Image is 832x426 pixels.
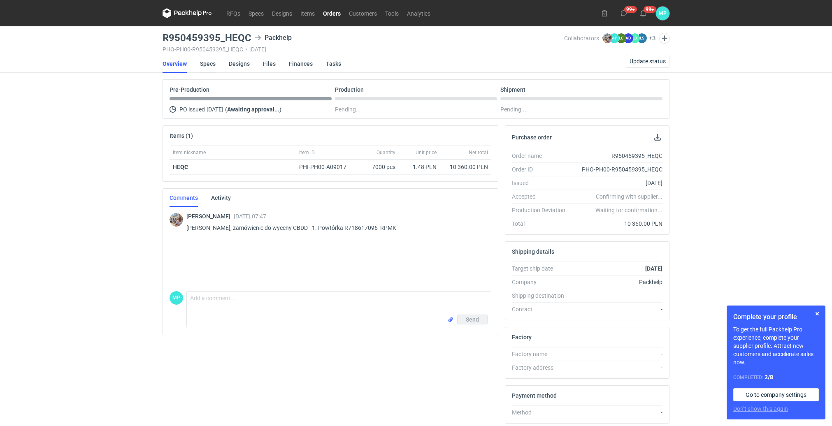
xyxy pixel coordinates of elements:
p: Shipment [500,86,525,93]
a: Items [296,8,319,18]
div: Pending... [500,104,662,114]
button: Update status [626,55,669,68]
a: Go to company settings [733,388,819,401]
a: Analytics [403,8,435,18]
div: - [572,408,662,417]
div: Order ID [512,165,572,174]
div: [DATE] [572,179,662,187]
figcaption: ŁD [630,33,640,43]
strong: HEQC [173,164,188,170]
div: Production Deviation [512,206,572,214]
figcaption: AD [623,33,633,43]
strong: [DATE] [645,265,662,272]
div: Packhelp [572,278,662,286]
div: 1.48 PLN [402,163,437,171]
a: Comments [170,189,198,207]
p: Pre-Production [170,86,209,93]
div: 7000 pcs [358,160,399,175]
div: Shipping destination [512,292,572,300]
figcaption: MP [609,33,619,43]
h2: Shipping details [512,248,554,255]
div: Total [512,220,572,228]
div: R950459395_HEQC [572,152,662,160]
span: [DATE] [207,104,223,114]
div: Method [512,408,572,417]
span: • [245,46,247,53]
span: [PERSON_NAME] [186,213,234,220]
button: Download PO [653,132,662,142]
span: ) [279,106,281,113]
div: Packhelp [255,33,292,43]
a: Designs [229,55,250,73]
a: Specs [200,55,216,73]
figcaption: ŁS [637,33,647,43]
div: Target ship date [512,264,572,273]
p: Production [335,86,364,93]
div: - [572,305,662,313]
span: Send [466,317,479,322]
h3: R950459395_HEQC [163,33,251,43]
h2: Purchase order [512,134,552,141]
span: ( [225,106,227,113]
button: Edit collaborators [659,33,670,44]
div: Company [512,278,572,286]
span: Collaborators [564,35,599,42]
p: [PERSON_NAME], zamówienie do wyceny CBDD - 1. Powtórka R718617096_RPMK [186,223,485,233]
div: Martyna Paroń [656,7,669,20]
div: PHO-PH00-R950459395_HEQC [572,165,662,174]
div: Martyna Paroń [170,291,183,305]
a: Orders [319,8,345,18]
img: Michał Palasek [602,33,612,43]
figcaption: MP [170,291,183,305]
figcaption: ŁC [616,33,626,43]
div: Contact [512,305,572,313]
span: Update status [630,58,666,64]
div: 10 360.00 PLN [443,163,488,171]
span: Item ID [299,149,315,156]
em: Confirming with supplier... [596,193,662,200]
span: Net total [469,149,488,156]
div: Completed: [733,373,819,382]
div: Accepted [512,192,572,201]
a: Files [263,55,276,73]
button: Don’t show this again [733,405,788,413]
div: Factory name [512,350,572,358]
div: PO issued [170,104,332,114]
span: Quantity [376,149,395,156]
em: Waiting for confirmation... [595,206,662,214]
a: Designs [268,8,296,18]
h2: Factory [512,334,532,340]
button: 99+ [637,7,650,20]
a: Tools [381,8,403,18]
a: Overview [163,55,187,73]
span: Unit price [416,149,437,156]
a: RFQs [222,8,244,18]
p: To get the full Packhelp Pro experience, complete your supplier profile. Attract new customers an... [733,325,819,366]
button: Send [457,315,488,324]
button: +3 [648,35,656,42]
a: Tasks [326,55,341,73]
h2: Payment method [512,392,557,399]
span: Item nickname [173,149,206,156]
div: Order name [512,152,572,160]
span: Pending... [335,104,361,114]
div: PHO-PH00-R950459395_HEQC [DATE] [163,46,564,53]
strong: 2 / 8 [765,374,773,380]
a: Specs [244,8,268,18]
span: [DATE] 07:47 [234,213,266,220]
button: MP [656,7,669,20]
div: 10 360.00 PLN [572,220,662,228]
svg: Packhelp Pro [163,8,212,18]
strong: Awaiting approval... [227,106,279,113]
div: PHI-PH00-A09017 [299,163,354,171]
a: Customers [345,8,381,18]
div: - [572,350,662,358]
h1: Complete your profile [733,312,819,322]
button: Skip for now [812,309,822,319]
div: Issued [512,179,572,187]
a: Activity [211,189,231,207]
img: Michał Palasek [170,213,183,227]
div: Factory address [512,363,572,372]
